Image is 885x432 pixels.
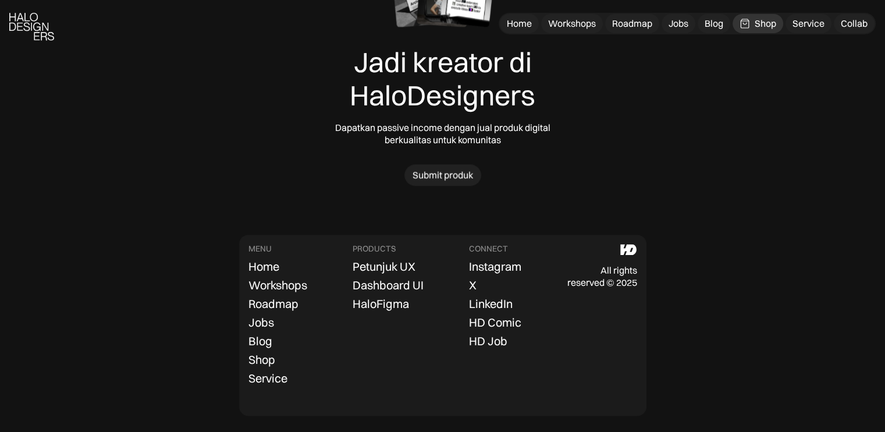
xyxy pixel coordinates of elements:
[548,17,596,30] div: Workshops
[248,278,307,292] div: Workshops
[469,316,521,330] div: HD Comic
[353,296,409,312] a: HaloFigma
[248,371,287,385] div: Service
[469,277,477,293] a: X
[248,370,287,387] a: Service
[469,314,521,331] a: HD Comic
[469,297,513,311] div: LinkedIn
[469,278,477,292] div: X
[353,244,396,254] div: PRODUCTS
[733,14,783,33] a: Shop
[248,314,274,331] a: Jobs
[248,260,279,274] div: Home
[248,333,272,349] a: Blog
[469,296,513,312] a: LinkedIn
[662,14,695,33] a: Jobs
[469,334,507,348] div: HD Job
[469,260,521,274] div: Instagram
[248,316,274,330] div: Jobs
[469,259,521,275] a: Instagram
[248,296,298,312] a: Roadmap
[605,14,659,33] a: Roadmap
[469,333,507,349] a: HD Job
[841,17,868,30] div: Collab
[248,297,298,311] div: Roadmap
[248,353,275,367] div: Shop
[541,14,603,33] a: Workshops
[318,45,568,112] div: Jadi kreator di HaloDesigners
[705,17,723,30] div: Blog
[248,277,307,293] a: Workshops
[786,14,831,33] a: Service
[792,17,824,30] div: Service
[507,17,532,30] div: Home
[404,164,481,186] a: Submit produk
[248,244,272,254] div: MENU
[248,352,275,368] a: Shop
[353,297,409,311] div: HaloFigma
[669,17,688,30] div: Jobs
[834,14,875,33] a: Collab
[567,264,637,289] div: All rights reserved © 2025
[500,14,539,33] a: Home
[353,277,424,293] a: Dashboard UI
[698,14,730,33] a: Blog
[248,259,279,275] a: Home
[469,244,508,254] div: CONNECT
[413,169,473,181] div: Submit produk
[755,17,776,30] div: Shop
[318,122,568,146] div: Dapatkan passive income dengan jual produk digital berkualitas untuk komunitas
[353,259,415,275] a: Petunjuk UX
[353,278,424,292] div: Dashboard UI
[612,17,652,30] div: Roadmap
[353,260,415,274] div: Petunjuk UX
[248,334,272,348] div: Blog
